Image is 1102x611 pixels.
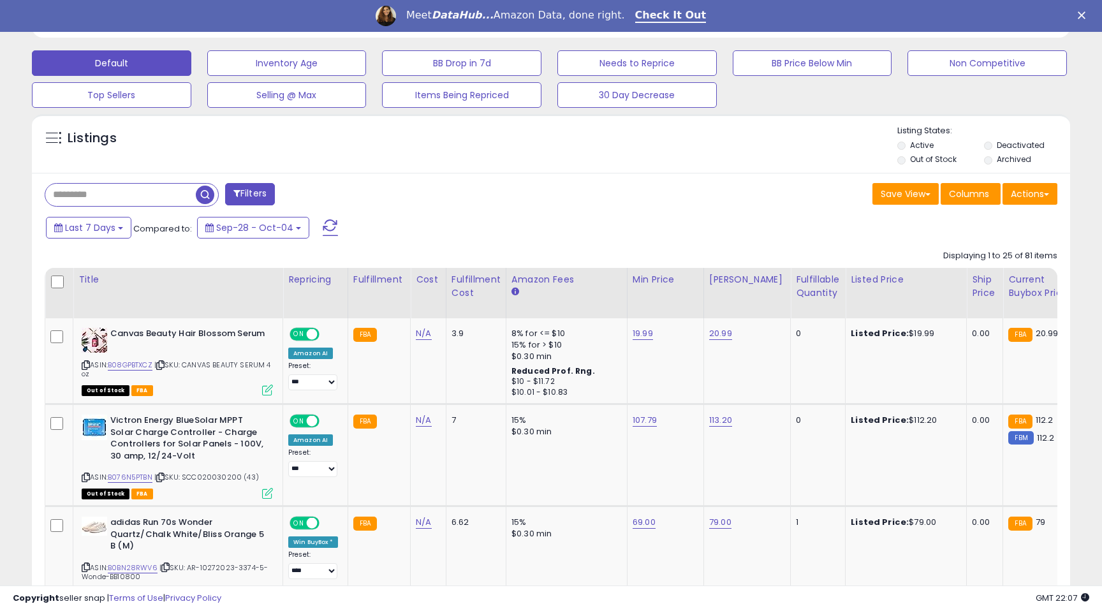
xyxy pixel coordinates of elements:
div: 15% [511,517,617,528]
a: 113.20 [709,414,732,427]
div: $112.20 [851,415,957,426]
img: 31zeqbIesML._SL40_.jpg [82,517,107,536]
div: Amazon AI [288,348,333,359]
div: 7 [452,415,496,426]
div: $0.30 min [511,528,617,540]
span: 79 [1036,516,1045,528]
div: Preset: [288,550,338,579]
b: adidas Run 70s Wonder Quartz/Chalk White/Bliss Orange 5 B (M) [110,517,265,556]
span: OFF [318,416,338,427]
a: 79.00 [709,516,731,529]
div: Close [1078,11,1091,19]
button: BB Drop in 7d [382,50,541,76]
a: 69.00 [633,516,656,529]
small: FBA [1008,415,1032,429]
button: Filters [225,183,275,205]
div: 15% for > $10 [511,339,617,351]
div: 0 [796,328,835,339]
strong: Copyright [13,592,59,604]
small: FBA [353,328,377,342]
div: Fulfillable Quantity [796,273,840,300]
button: Top Sellers [32,82,191,108]
div: 3.9 [452,328,496,339]
button: Items Being Repriced [382,82,541,108]
label: Deactivated [997,140,1045,151]
label: Active [910,140,934,151]
span: FBA [131,385,153,396]
div: Meet Amazon Data, done right. [406,9,625,22]
span: | SKU: CANVAS BEAUTY SERUM 4 oz [82,360,271,379]
span: All listings that are currently out of stock and unavailable for purchase on Amazon [82,489,129,499]
label: Archived [997,154,1031,165]
div: $10 - $11.72 [511,376,617,387]
span: 112.2 [1036,414,1054,426]
small: FBA [1008,517,1032,531]
button: Default [32,50,191,76]
span: Sep-28 - Oct-04 [216,221,293,234]
div: ASIN: [82,328,273,394]
img: 51n9Q-Wdn0L._SL40_.jpg [82,328,107,353]
b: Reduced Prof. Rng. [511,365,595,376]
div: Ship Price [972,273,997,300]
div: Title [78,273,277,286]
span: ON [291,416,307,427]
span: 20.99 [1036,327,1059,339]
button: 30 Day Decrease [557,82,717,108]
div: $0.30 min [511,426,617,438]
a: N/A [416,414,431,427]
i: DataHub... [432,9,494,21]
small: FBM [1008,431,1033,445]
span: Compared to: [133,223,192,235]
div: 0 [796,415,835,426]
a: B08GPBTXCZ [108,360,152,371]
div: Displaying 1 to 25 of 81 items [943,250,1057,262]
button: Last 7 Days [46,217,131,239]
span: All listings that are currently out of stock and unavailable for purchase on Amazon [82,385,129,396]
span: Columns [949,188,989,200]
b: Victron Energy BlueSolar MPPT Solar Charge Controller - Charge Controllers for Solar Panels - 100... [110,415,265,465]
a: 19.99 [633,327,653,340]
button: BB Price Below Min [733,50,892,76]
button: Non Competitive [907,50,1067,76]
div: Preset: [288,362,338,390]
button: Needs to Reprice [557,50,717,76]
a: 107.79 [633,414,657,427]
div: Preset: [288,448,338,477]
span: ON [291,518,307,529]
div: Repricing [288,273,342,286]
div: Cost [416,273,441,286]
div: Amazon AI [288,434,333,446]
div: Listed Price [851,273,961,286]
span: FBA [131,489,153,499]
div: $79.00 [851,517,957,528]
div: ASIN: [82,517,273,597]
div: 8% for <= $10 [511,328,617,339]
span: | SKU: SCC020030200 (43) [154,472,259,482]
a: N/A [416,516,431,529]
div: 6.62 [452,517,496,528]
span: OFF [318,329,338,340]
button: Selling @ Max [207,82,367,108]
span: 2025-10-12 22:07 GMT [1036,592,1089,604]
span: 112.2 [1037,432,1055,444]
div: 0.00 [972,517,993,528]
div: ASIN: [82,415,273,497]
div: [PERSON_NAME] [709,273,785,286]
div: Fulfillment Cost [452,273,501,300]
div: $0.30 min [511,351,617,362]
img: Profile image for Georgie [376,6,396,26]
div: Amazon Fees [511,273,622,286]
span: | SKU: AR-10272023-3374-5-Wonde-BB10800 [82,563,268,582]
small: Amazon Fees. [511,286,519,298]
span: Last 7 Days [65,221,115,234]
div: Win BuyBox * [288,536,338,548]
button: Inventory Age [207,50,367,76]
div: Min Price [633,273,698,286]
span: ON [291,329,307,340]
small: FBA [353,517,377,531]
a: Privacy Policy [165,592,221,604]
div: 1 [796,517,835,528]
div: 0.00 [972,328,993,339]
a: B0BN28RWV6 [108,563,158,573]
b: Listed Price: [851,516,909,528]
